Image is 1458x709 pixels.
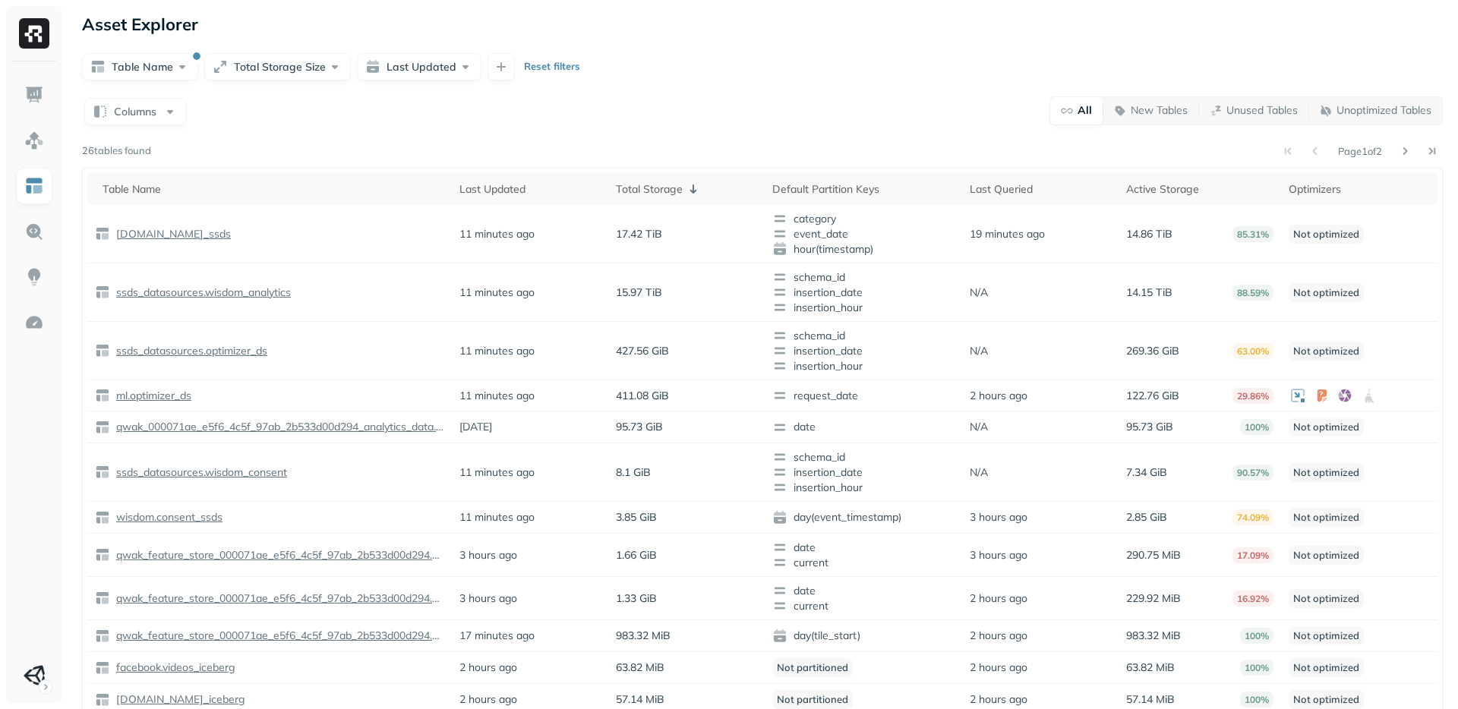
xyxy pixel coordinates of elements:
a: [DOMAIN_NAME]_ssds [110,227,231,241]
p: Not optimized [1289,283,1364,302]
span: insertion_hour [772,358,955,373]
img: table [95,547,110,562]
p: Unused Tables [1226,103,1298,118]
img: table [95,591,110,606]
p: 1.33 GiB [616,591,657,606]
span: event_date [772,226,955,241]
p: 2 hours ago [970,692,1027,707]
p: 95.73 GiB [1126,420,1173,434]
img: Optimization [24,313,44,332]
a: wisdom.consent_ssds [110,510,222,525]
p: Unoptimized Tables [1336,103,1431,118]
button: Columns [84,98,186,125]
p: 100% [1240,692,1273,707]
p: facebook.videos_iceberg [113,660,235,675]
p: ssds_datasources.optimizer_ds [113,344,267,358]
button: Table Name [82,53,198,80]
p: Not optimized [1289,589,1364,608]
div: Optimizers [1289,182,1430,197]
span: request_date [772,388,955,403]
p: Not optimized [1289,626,1364,645]
span: insertion_hour [772,480,955,495]
p: 290.75 MiB [1126,548,1181,562]
p: N/A [970,285,988,300]
div: Last Queried [970,182,1111,197]
p: 100% [1240,419,1273,435]
p: Not optimized [1289,418,1364,436]
span: schema_id [772,449,955,465]
p: 2 hours ago [970,629,1027,643]
p: 3 hours ago [970,510,1027,525]
p: 14.86 TiB [1126,227,1172,241]
p: 122.76 GiB [1126,389,1179,403]
a: qwak_000071ae_e5f6_4c5f_97ab_2b533d00d294_analytics_data.single_inference [110,420,444,434]
p: ssds_datasources.wisdom_analytics [113,285,291,300]
div: Table Name [103,182,444,197]
p: 3 hours ago [970,548,1027,562]
img: table [95,420,110,435]
span: date [772,420,955,435]
span: insertion_date [772,285,955,300]
p: [DOMAIN_NAME]_iceberg [113,692,245,707]
p: qwak_feature_store_000071ae_e5f6_4c5f_97ab_2b533d00d294.offline_feature_store_arpumizer_game_user... [113,591,444,606]
p: New Tables [1131,103,1188,118]
p: 16.92% [1232,591,1273,607]
img: Insights [24,267,44,287]
div: Active Storage [1126,182,1273,197]
p: 15.97 TiB [616,285,662,300]
p: 85.31% [1232,226,1273,242]
p: 11 minutes ago [459,510,535,525]
p: 63.82 MiB [616,660,664,675]
p: 100% [1240,628,1273,644]
p: 2 hours ago [970,660,1027,675]
a: ssds_datasources.wisdom_analytics [110,285,291,300]
div: Last Updated [459,182,601,197]
p: wisdom.consent_ssds [113,510,222,525]
img: table [95,510,110,525]
p: 11 minutes ago [459,227,535,241]
p: Not optimized [1289,690,1364,709]
p: ssds_datasources.wisdom_consent [113,465,287,480]
p: 14.15 TiB [1126,285,1172,300]
span: date [772,540,955,555]
p: 74.09% [1232,509,1273,525]
img: Unity [24,665,45,686]
img: Assets [24,131,44,150]
p: Not optimized [1289,342,1364,361]
div: Total Storage [616,180,757,198]
p: 229.92 MiB [1126,591,1181,606]
p: 427.56 GiB [616,344,669,358]
p: [DOMAIN_NAME]_ssds [113,227,231,241]
img: Ryft [19,18,49,49]
p: 2 hours ago [459,660,517,675]
p: Not optimized [1289,463,1364,482]
span: day(tile_start) [772,629,955,644]
p: Asset Explorer [82,14,198,35]
p: 17.42 TiB [616,227,662,241]
img: table [95,660,110,676]
p: N/A [970,465,988,480]
span: insertion_date [772,465,955,480]
p: 95.73 GiB [616,420,663,434]
p: 88.59% [1232,285,1273,301]
p: Not optimized [1289,225,1364,244]
img: table [95,465,110,480]
p: 983.32 MiB [616,629,671,643]
span: category [772,211,955,226]
p: 11 minutes ago [459,389,535,403]
p: Not partitioned [772,690,853,709]
img: table [95,226,110,241]
p: 11 minutes ago [459,285,535,300]
img: Dashboard [24,85,44,105]
img: table [95,629,110,644]
a: qwak_feature_store_000071ae_e5f6_4c5f_97ab_2b533d00d294.offline_feature_store_wisdom_analytics_on... [110,629,444,643]
span: day(event_timestamp) [772,510,955,525]
p: Not partitioned [772,658,853,677]
p: Reset filters [524,59,580,74]
p: 3.85 GiB [616,510,657,525]
span: hour(timestamp) [772,241,955,257]
p: 100% [1240,660,1273,676]
p: 26 tables found [82,143,151,159]
img: table [95,285,110,300]
p: 63.82 MiB [1126,660,1175,675]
